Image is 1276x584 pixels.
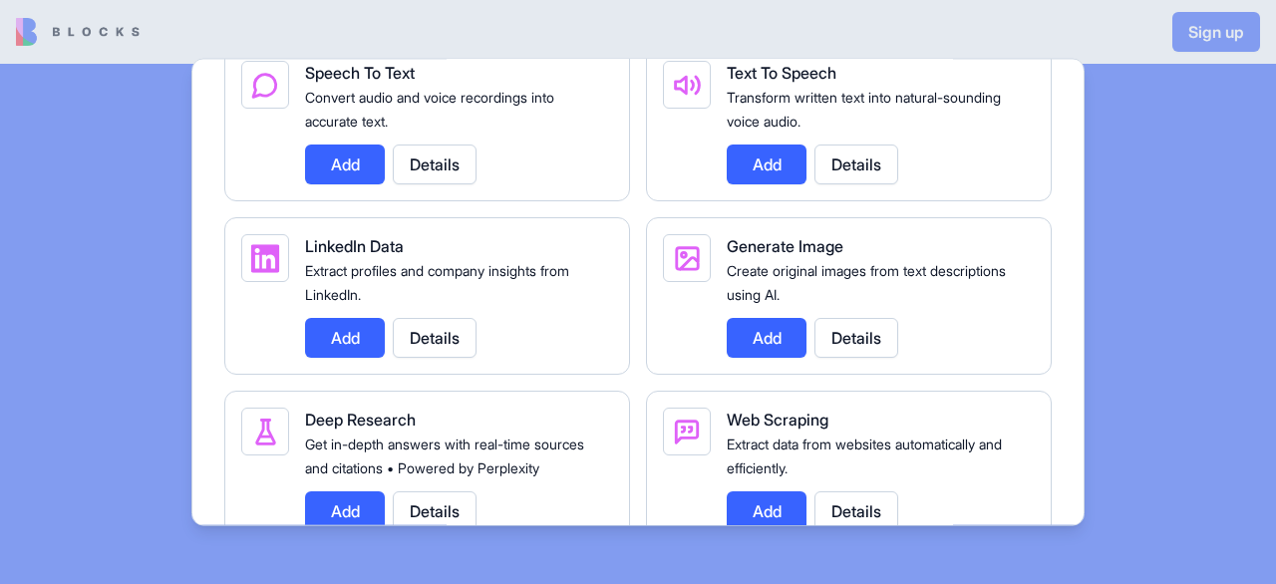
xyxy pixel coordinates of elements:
span: Extract profiles and company insights from LinkedIn. [305,262,569,303]
span: Extract data from websites automatically and efficiently. [727,436,1002,476]
button: Add [305,145,385,184]
span: Deep Research [305,410,416,430]
span: Text To Speech [727,63,836,83]
button: Add [305,491,385,531]
button: Add [727,145,806,184]
span: Convert audio and voice recordings into accurate text. [305,89,554,130]
button: Details [814,318,898,358]
span: Generate Image [727,236,843,256]
button: Add [305,318,385,358]
button: Details [814,145,898,184]
span: Web Scraping [727,410,828,430]
button: Add [727,491,806,531]
span: Transform written text into natural-sounding voice audio. [727,89,1001,130]
span: Get in-depth answers with real-time sources and citations • Powered by Perplexity [305,436,584,476]
button: Details [393,145,477,184]
span: Create original images from text descriptions using AI. [727,262,1006,303]
button: Details [814,491,898,531]
button: Add [727,318,806,358]
span: LinkedIn Data [305,236,404,256]
button: Details [393,491,477,531]
button: Details [393,318,477,358]
span: Speech To Text [305,63,415,83]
